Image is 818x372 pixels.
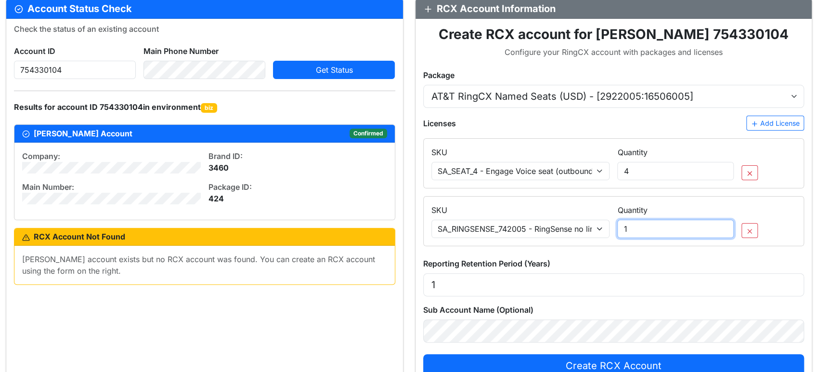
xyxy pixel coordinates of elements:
button: Add License [746,116,804,131]
label: Account ID [14,45,55,57]
p: [PERSON_NAME] account exists but no RCX account was found. You can create an RCX account using th... [22,253,387,277]
label: Licenses [423,118,456,129]
h6: Check the status of an existing account [14,25,395,34]
h6: RCX Account Not Found [22,232,387,241]
h3: Create RCX account for [PERSON_NAME] 754330104 [423,27,805,43]
label: Main Phone Number [143,45,219,57]
span: Brand ID: [208,151,243,161]
span: Package ID: [208,182,252,192]
label: Sub Account Name (Optional) [423,304,533,316]
span: Confirmed [350,129,387,138]
label: Quantity [617,146,647,158]
span: Main Number: [22,182,74,192]
button: Get Status [273,61,395,79]
label: SKU [431,204,447,216]
label: Package [423,69,454,81]
h6: Results for account ID 754330104 [14,103,395,113]
span: Get Status [315,65,352,75]
label: SKU [431,146,447,158]
h6: [PERSON_NAME] Account [22,129,132,138]
div: 424 [208,193,387,204]
div: 3460 [208,162,387,173]
span: in environment [143,102,217,112]
span: biz [201,103,217,113]
h5: Account Status Check [14,3,395,14]
label: Reporting Retention Period (Years) [423,258,550,269]
label: Quantity [617,204,647,216]
span: Create RCX Account [566,360,661,372]
input: Enter account ID [14,61,136,79]
h5: RCX Account Information [423,3,805,14]
span: Company: [22,151,60,161]
p: Configure your RingCX account with packages and licenses [423,46,805,58]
